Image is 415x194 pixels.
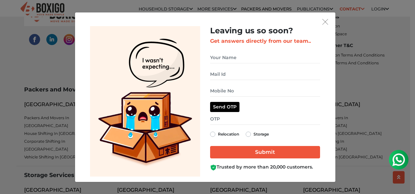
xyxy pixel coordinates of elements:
[210,102,239,112] button: Send OTP
[254,130,269,138] label: Storage
[210,164,320,170] div: Trusted by more than 20,000 customers.
[210,85,320,97] input: Mobile No
[210,146,320,158] input: Submit
[210,164,217,171] img: Boxigo Customer Shield
[210,52,320,63] input: Your Name
[210,38,320,44] h3: Get answers directly from our team..
[210,69,320,80] input: Mail Id
[322,19,328,25] img: exit
[218,130,239,138] label: Relocation
[7,7,20,20] img: whatsapp-icon.svg
[210,26,320,36] h2: Leaving us so soon?
[90,26,200,177] img: Lead Welcome Image
[210,113,320,125] input: OTP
